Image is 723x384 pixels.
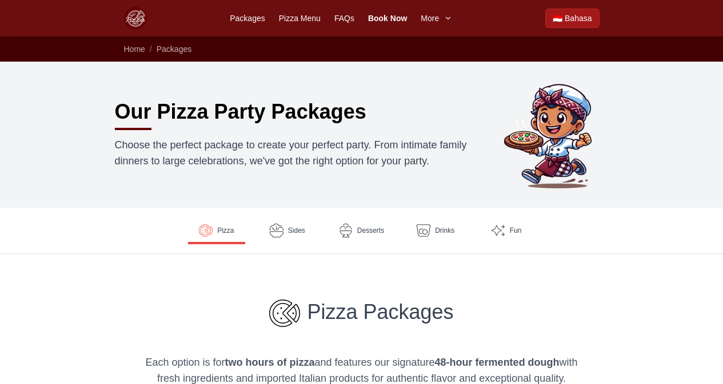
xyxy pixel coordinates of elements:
[157,45,191,54] a: Packages
[270,224,283,237] img: Sides
[199,224,213,237] img: Pizza
[368,13,407,24] a: Book Now
[421,13,453,24] button: More
[230,13,265,24] a: Packages
[225,357,314,368] strong: two hours of pizza
[499,80,609,189] img: Bali Pizza Party Packages
[357,226,384,235] span: Desserts
[492,224,505,237] img: Fun
[269,300,300,327] img: Pizza
[279,13,321,24] a: Pizza Menu
[334,13,354,24] a: FAQs
[330,217,393,244] a: Desserts
[421,13,439,24] span: More
[417,224,430,237] img: Drinks
[565,13,592,24] span: Bahasa
[124,45,145,54] a: Home
[545,9,599,28] a: Beralih ke Bahasa Indonesia
[259,217,316,244] a: Sides
[150,43,152,55] li: /
[510,226,522,235] span: Fun
[124,7,147,30] img: Bali Pizza Party Logo
[339,224,353,237] img: Desserts
[217,226,234,235] span: Pizza
[478,217,535,244] a: Fun
[142,300,581,327] h3: Pizza Packages
[435,226,454,235] span: Drinks
[435,357,560,368] strong: 48-hour fermented dough
[407,217,464,244] a: Drinks
[115,137,485,169] p: Choose the perfect package to create your perfect party. From intimate family dinners to large ce...
[188,217,245,244] a: Pizza
[115,100,366,123] h1: Our Pizza Party Packages
[288,226,305,235] span: Sides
